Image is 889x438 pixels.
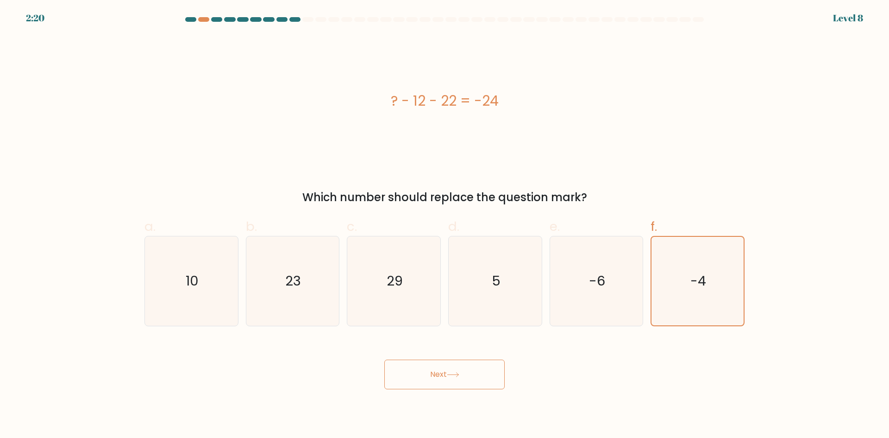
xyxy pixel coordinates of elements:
span: a. [144,217,156,235]
span: c. [347,217,357,235]
span: e. [550,217,560,235]
div: ? - 12 - 22 = -24 [144,90,745,111]
text: 23 [286,272,301,290]
div: Which number should replace the question mark? [150,189,739,206]
div: Level 8 [833,11,863,25]
div: 2:20 [26,11,44,25]
span: d. [448,217,459,235]
span: f. [651,217,657,235]
text: 10 [186,272,199,290]
text: 29 [387,272,403,290]
text: -4 [691,272,707,290]
text: 5 [492,272,501,290]
button: Next [384,360,505,389]
span: b. [246,217,257,235]
text: -6 [589,272,605,290]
